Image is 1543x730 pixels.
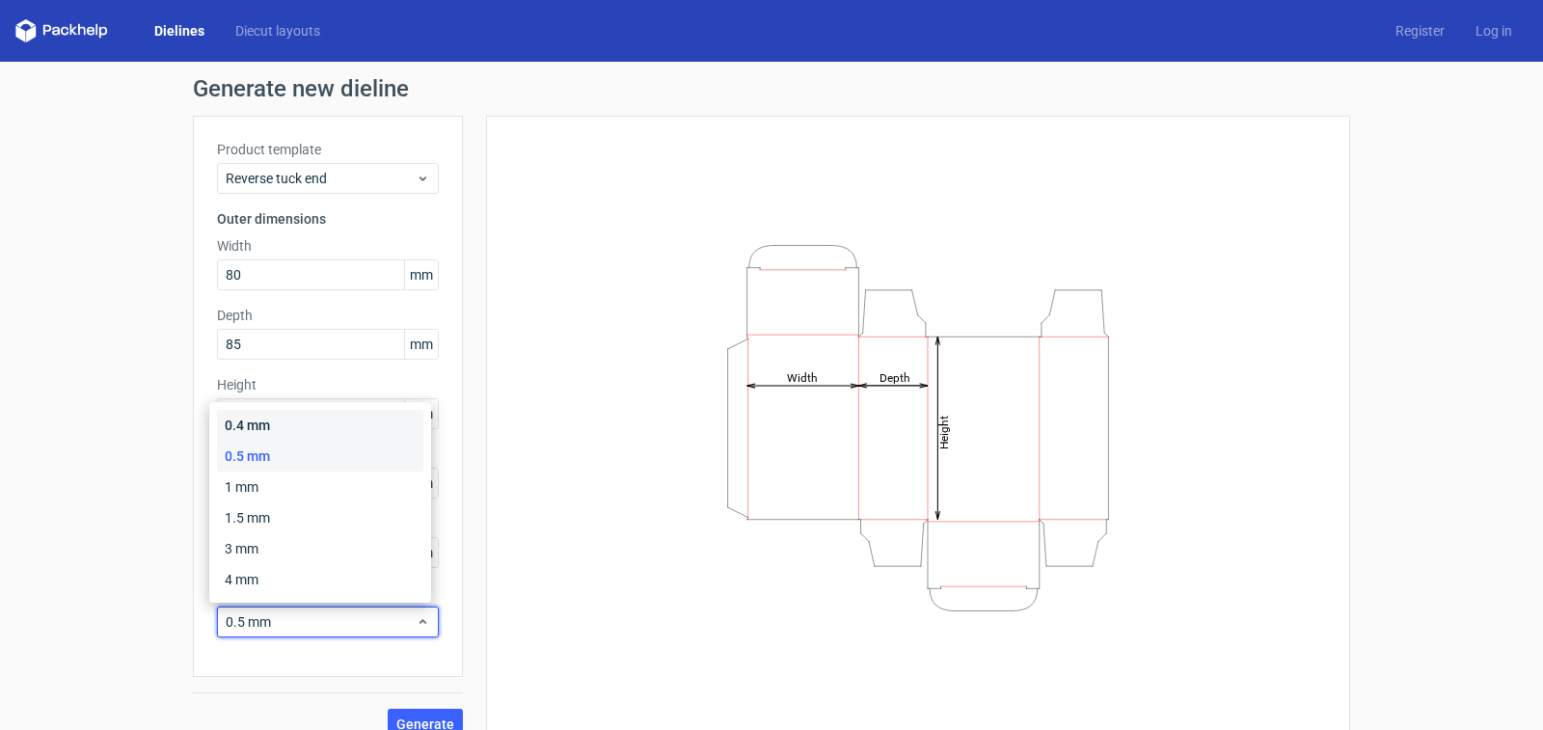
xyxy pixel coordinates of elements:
[1460,21,1528,41] a: Log in
[217,306,439,325] label: Depth
[217,375,439,394] label: Height
[217,209,439,229] h3: Outer dimensions
[937,415,951,448] tspan: Height
[1380,21,1460,41] a: Register
[217,140,439,159] label: Product template
[139,21,220,41] a: Dielines
[217,533,423,564] div: 3 mm
[787,370,818,384] tspan: Width
[404,330,438,359] span: mm
[217,564,423,595] div: 4 mm
[220,21,336,41] a: Diecut layouts
[217,236,439,256] label: Width
[226,169,416,188] span: Reverse tuck end
[404,399,438,428] span: mm
[193,77,1350,100] h1: Generate new dieline
[226,612,416,632] span: 0.5 mm
[217,441,423,472] div: 0.5 mm
[880,370,910,384] tspan: Depth
[217,472,423,502] div: 1 mm
[217,410,423,441] div: 0.4 mm
[404,260,438,289] span: mm
[217,502,423,533] div: 1.5 mm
